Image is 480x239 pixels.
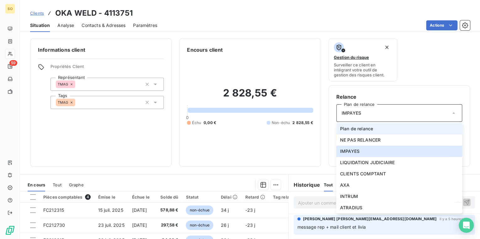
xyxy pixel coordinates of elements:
div: Retard [245,195,265,200]
span: non-échue [186,221,213,230]
span: Échu [192,120,201,126]
span: -23 j [245,222,255,228]
span: AXA [340,182,349,188]
span: 0,00 € [204,120,216,126]
span: NE PAS RELANCER [340,137,381,143]
span: Surveiller ce client en intégrant votre outil de gestion des risques client. [334,62,392,77]
span: 4 [85,194,91,200]
span: 297,58 € [157,222,179,228]
a: Clients [30,10,44,16]
div: Tag relance [273,195,303,200]
span: LIQUIDATION JUDICIAIRE [340,159,395,166]
span: -23 j [245,207,255,213]
span: [DATE] [132,222,147,228]
span: Situation [30,22,50,29]
div: Statut [186,195,213,200]
span: Non-échu [272,120,290,126]
h6: Historique [289,181,320,189]
button: Actions [426,20,457,30]
span: Propriétés Client [51,64,164,73]
div: Open Intercom Messenger [459,218,474,233]
a: 59 [5,61,15,71]
div: SO [5,4,15,14]
h3: OKA WELD - 4113751 [55,8,133,19]
div: Émise le [98,195,125,200]
input: Ajouter une valeur [75,81,80,87]
span: Paramètres [133,22,157,29]
h6: Relance [336,93,462,101]
span: Tout [324,182,333,187]
span: 2 828,55 € [292,120,313,126]
span: Gestion du risque [334,55,369,60]
span: 578,88 € [157,207,179,213]
span: FC212730 [43,222,65,228]
span: ATRADIUS [340,205,362,211]
span: CLIENTS COMPTANT [340,171,386,177]
span: Plan de relance [340,126,373,132]
h6: Encours client [187,46,223,54]
h2: 2 828,55 € [187,87,313,106]
span: 23 juil. 2025 [98,222,125,228]
span: Tout [53,182,61,187]
div: Solde dû [157,195,179,200]
span: FC212315 [43,207,64,213]
span: il y a 5 heures [439,217,463,221]
span: IMPAYES [342,110,361,116]
span: 15 juil. 2025 [98,207,123,213]
div: Échue le [132,195,150,200]
span: TMAG [58,82,68,86]
span: TMAG [58,101,68,104]
input: Ajouter une valeur [75,100,80,105]
span: Contacts & Adresses [82,22,125,29]
span: IMPAYES [340,148,360,154]
span: Graphe [69,182,84,187]
span: 34 j [221,207,229,213]
span: INTRUM [340,193,358,200]
span: non-échue [186,205,213,215]
span: 59 [9,60,17,66]
h6: Informations client [38,46,164,54]
span: [PERSON_NAME] [PERSON_NAME][EMAIL_ADDRESS][DOMAIN_NAME] [303,216,437,222]
span: 0 [186,115,189,120]
span: [DATE] [132,207,147,213]
span: Clients [30,11,44,16]
button: Gestion du risqueSurveiller ce client en intégrant votre outil de gestion des risques client. [328,38,397,81]
img: Logo LeanPay [5,225,15,235]
span: message rep + mail client et livia [297,224,366,230]
div: Pièces comptables [43,194,91,200]
span: En cours [28,182,45,187]
span: 26 j [221,222,229,228]
span: Analyse [57,22,74,29]
div: Délai [221,195,238,200]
